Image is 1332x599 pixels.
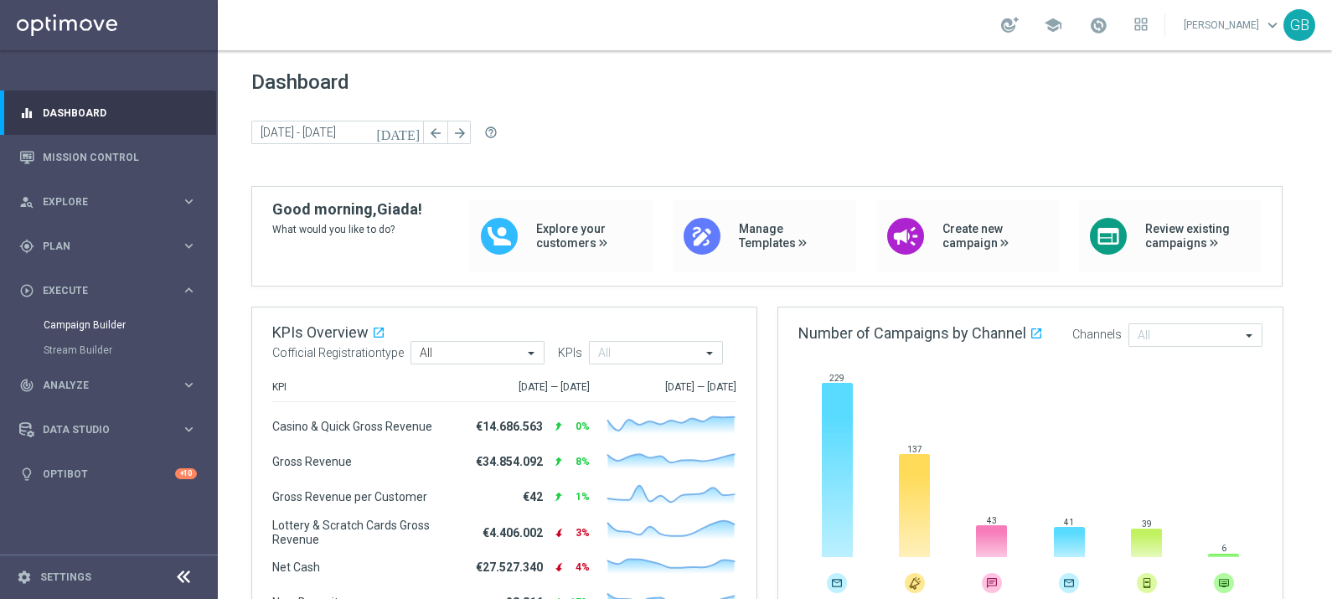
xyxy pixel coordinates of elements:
[19,239,181,254] div: Plan
[44,312,216,338] div: Campaign Builder
[18,195,198,209] button: person_search Explore keyboard_arrow_right
[44,318,174,332] a: Campaign Builder
[18,240,198,253] button: gps_fixed Plan keyboard_arrow_right
[19,90,197,135] div: Dashboard
[44,338,216,363] div: Stream Builder
[19,283,181,298] div: Execute
[175,468,197,479] div: +10
[1263,16,1282,34] span: keyboard_arrow_down
[19,283,34,298] i: play_circle_outline
[19,106,34,121] i: equalizer
[1283,9,1315,41] div: GB
[43,135,197,179] a: Mission Control
[43,90,197,135] a: Dashboard
[43,452,175,496] a: Optibot
[19,378,34,393] i: track_changes
[19,467,34,482] i: lightbulb
[19,135,197,179] div: Mission Control
[19,239,34,254] i: gps_fixed
[181,194,197,209] i: keyboard_arrow_right
[19,452,197,496] div: Optibot
[19,378,181,393] div: Analyze
[1182,13,1283,38] a: [PERSON_NAME]keyboard_arrow_down
[43,286,181,296] span: Execute
[43,425,181,435] span: Data Studio
[1044,16,1062,34] span: school
[43,241,181,251] span: Plan
[18,151,198,164] button: Mission Control
[43,380,181,390] span: Analyze
[18,379,198,392] button: track_changes Analyze keyboard_arrow_right
[19,194,34,209] i: person_search
[19,194,181,209] div: Explore
[18,423,198,436] button: Data Studio keyboard_arrow_right
[181,377,197,393] i: keyboard_arrow_right
[181,238,197,254] i: keyboard_arrow_right
[181,282,197,298] i: keyboard_arrow_right
[19,422,181,437] div: Data Studio
[40,572,91,582] a: Settings
[17,570,32,585] i: settings
[181,421,197,437] i: keyboard_arrow_right
[44,343,174,357] a: Stream Builder
[18,284,198,297] button: play_circle_outline Execute keyboard_arrow_right
[18,106,198,120] button: equalizer Dashboard
[18,467,198,481] button: lightbulb Optibot +10
[43,197,181,207] span: Explore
